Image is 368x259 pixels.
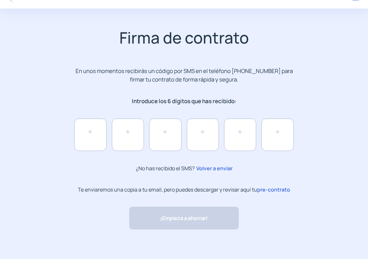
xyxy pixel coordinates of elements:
[257,186,290,193] span: pre-contrato
[70,97,298,105] p: Introduce los 6 dígitos que has recibido:
[160,214,208,222] span: ¡Empieza a ahorrar!
[70,67,298,84] p: En unos momentos recibirás un código por SMS en el teléfono [PHONE_NUMBER] para firmar tu contrat...
[21,28,347,47] h2: Firma de contrato
[195,164,233,173] span: Volver a enviar
[129,207,239,230] button: ¡Empieza a ahorrar!
[136,164,233,173] p: ¿No has recibido el SMS?
[78,186,290,194] p: Te enviaremos una copia a tu email, pero puedes descargar y revisar aquí tu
